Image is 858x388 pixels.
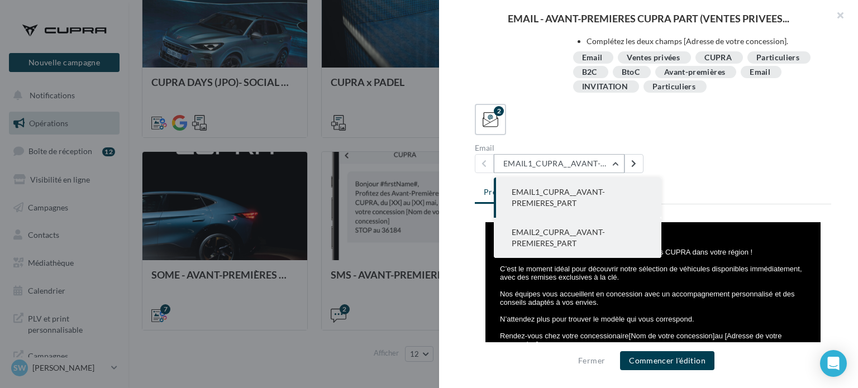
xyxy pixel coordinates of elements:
[820,350,847,377] div: Open Intercom Messenger
[154,109,240,118] span: [Nom de votre concession]
[587,36,823,47] li: Complétez les deux champs [Adresse de votre concession].
[582,68,597,76] div: B2C
[627,54,680,62] div: Ventes privées
[512,187,605,208] span: EMAIL1_CUPRA__AVANT-PREMIERES_PART
[25,109,307,126] span: au [Adresse de votre concession].
[582,83,628,91] div: INVITATION
[622,68,640,76] div: BtoC
[25,9,50,17] span: Bonjour
[652,83,695,91] div: Particuliers
[25,109,154,118] span: Rendez-vous chez votre concessionaire
[574,354,609,367] button: Fermer
[475,144,649,152] div: Email
[494,178,661,218] button: EMAIL1_CUPRA__AVANT-PREMIERES_PART
[88,26,278,34] span: , profitez des Avants-Premières CUPRA dans votre région !
[25,42,327,59] span: C’est le moment idéal pour découvrir notre sélection de véhicules disponibles immédiatement, avec...
[582,54,603,62] div: Email
[35,26,88,34] span: [XX] au [XX] mai
[704,54,732,62] div: CUPRA
[50,9,92,17] span: #firstName#,
[508,13,789,23] span: EMAIL - AVANT-PREMIERES CUPRA PART (VENTES PRIVEES...
[494,218,661,258] button: EMAIL2_CUPRA__AVANT-PREMIERES_PART
[750,68,770,76] div: Email
[620,351,714,370] button: Commencer l'édition
[25,93,220,101] span: N’attendez plus pour trouver le modèle qui vous correspond.
[494,154,625,173] button: EMAIL1_CUPRA__AVANT-PREMIERES_PART
[664,68,725,76] div: Avant-premières
[25,68,320,84] span: Nos équipes vous accueillent en concession avec un accompagnement personnalisé et des conseils ad...
[512,227,605,248] span: EMAIL2_CUPRA__AVANT-PREMIERES_PART
[494,106,504,116] div: 2
[756,54,799,62] div: Particuliers
[25,26,35,34] span: Du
